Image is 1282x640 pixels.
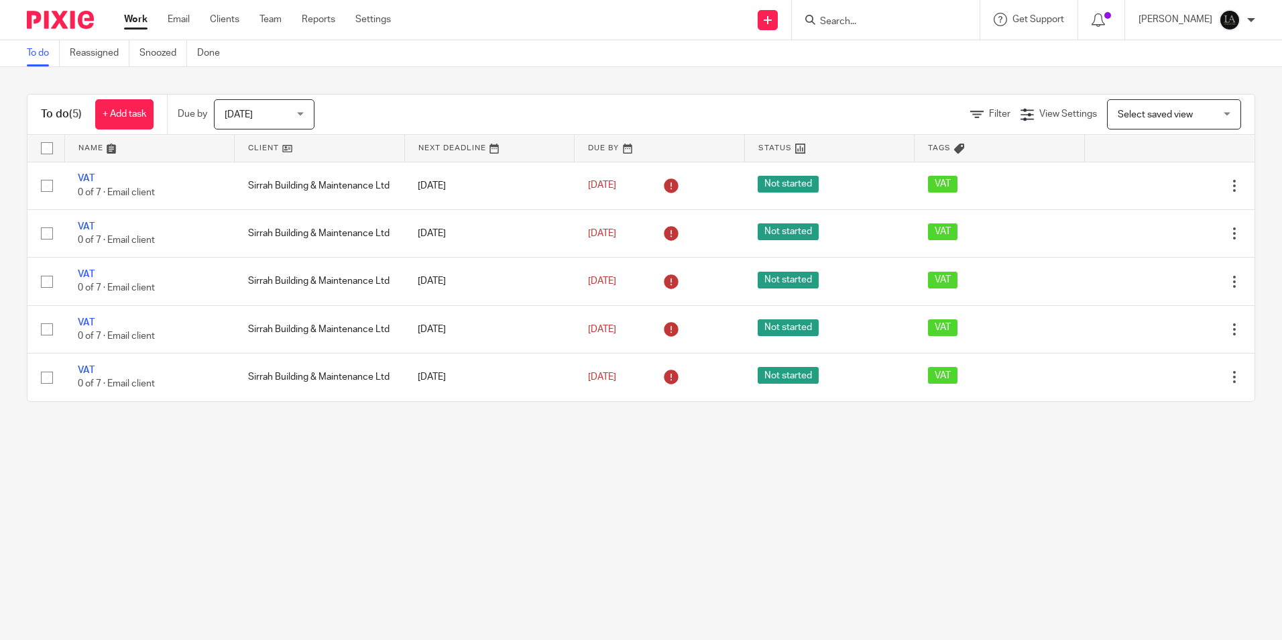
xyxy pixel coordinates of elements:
a: Team [259,13,282,26]
span: Get Support [1012,15,1064,24]
span: [DATE] [588,325,616,334]
span: [DATE] [588,276,616,286]
a: Reports [302,13,335,26]
td: [DATE] [404,305,575,353]
a: VAT [78,270,95,279]
td: Sirrah Building & Maintenance Ltd [235,305,405,353]
a: Work [124,13,148,26]
a: Done [197,40,230,66]
span: Filter [989,109,1010,119]
input: Search [819,16,939,28]
span: Not started [758,272,819,288]
a: VAT [78,222,95,231]
td: Sirrah Building & Maintenance Ltd [235,209,405,257]
a: To do [27,40,60,66]
p: Due by [178,107,207,121]
a: + Add task [95,99,154,129]
a: VAT [78,174,95,183]
span: VAT [928,319,957,336]
span: VAT [928,367,957,384]
span: [DATE] [588,372,616,382]
a: Clients [210,13,239,26]
span: [DATE] [225,110,253,119]
span: 0 of 7 · Email client [78,331,155,341]
span: [DATE] [588,229,616,238]
a: Snoozed [139,40,187,66]
span: Not started [758,223,819,240]
span: 0 of 7 · Email client [78,380,155,389]
td: [DATE] [404,354,575,401]
span: Not started [758,367,819,384]
p: [PERSON_NAME] [1139,13,1212,26]
span: VAT [928,176,957,193]
img: Pixie [27,11,94,29]
span: VAT [928,223,957,240]
a: Email [168,13,190,26]
span: Tags [928,144,951,152]
img: Lockhart+Amin+-+1024x1024+-+light+on+dark.jpg [1219,9,1240,31]
a: VAT [78,366,95,375]
td: Sirrah Building & Maintenance Ltd [235,162,405,209]
span: View Settings [1039,109,1097,119]
td: [DATE] [404,209,575,257]
h1: To do [41,107,82,121]
td: Sirrah Building & Maintenance Ltd [235,258,405,305]
span: [DATE] [588,181,616,191]
a: VAT [78,318,95,327]
a: Settings [355,13,391,26]
td: [DATE] [404,162,575,209]
td: [DATE] [404,258,575,305]
span: VAT [928,272,957,288]
span: 0 of 7 · Email client [78,235,155,245]
span: (5) [69,109,82,119]
td: Sirrah Building & Maintenance Ltd [235,354,405,401]
span: Select saved view [1118,110,1193,119]
span: Not started [758,319,819,336]
span: 0 of 7 · Email client [78,188,155,197]
span: Not started [758,176,819,193]
span: 0 of 7 · Email client [78,284,155,293]
a: Reassigned [70,40,129,66]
